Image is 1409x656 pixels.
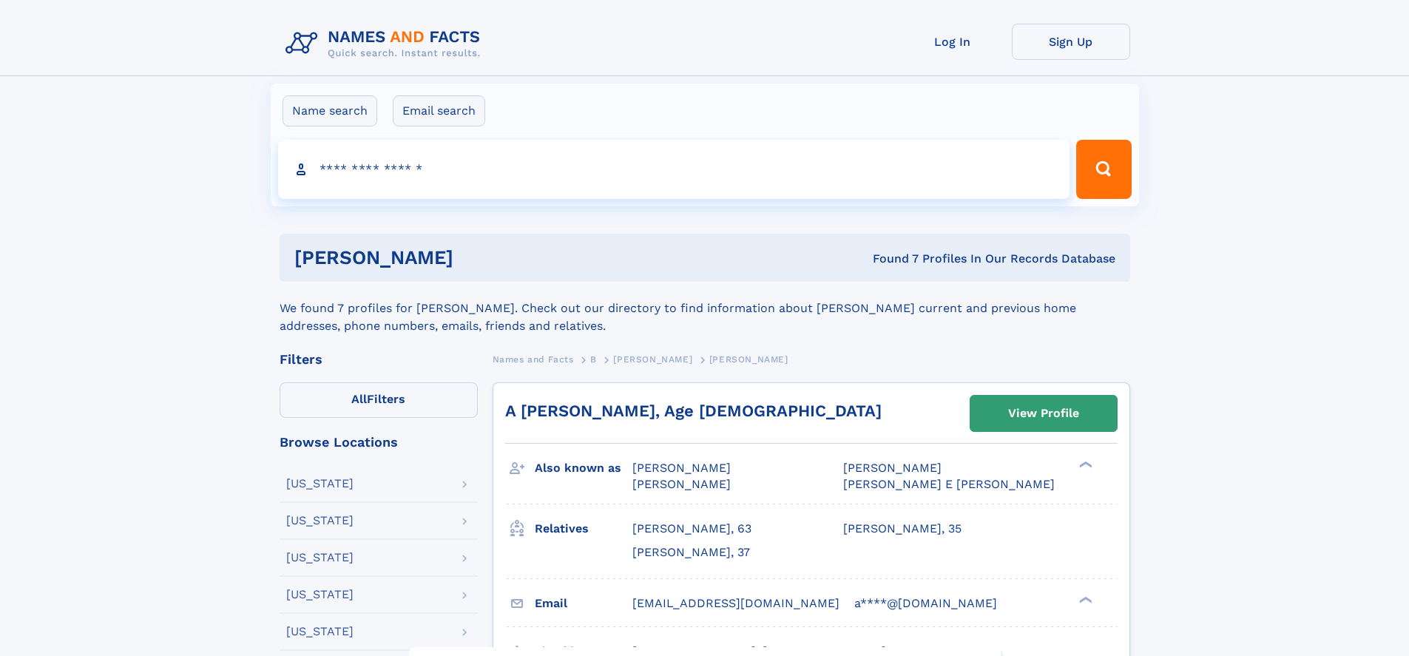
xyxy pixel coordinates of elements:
div: We found 7 profiles for [PERSON_NAME]. Check out our directory to find information about [PERSON_... [280,282,1130,335]
h3: Relatives [535,516,632,541]
a: View Profile [970,396,1117,431]
label: Name search [283,95,377,126]
span: [PERSON_NAME] [632,477,731,491]
div: ❯ [1075,595,1093,604]
a: Names and Facts [493,350,574,368]
span: [PERSON_NAME] [709,354,788,365]
a: B [590,350,597,368]
div: Found 7 Profiles In Our Records Database [663,251,1115,267]
h1: [PERSON_NAME] [294,248,663,267]
div: [US_STATE] [286,552,354,564]
div: Filters [280,353,478,366]
span: B [590,354,597,365]
input: search input [278,140,1070,199]
div: [US_STATE] [286,478,354,490]
a: Sign Up [1012,24,1130,60]
div: [US_STATE] [286,626,354,638]
img: Logo Names and Facts [280,24,493,64]
a: [PERSON_NAME], 37 [632,544,750,561]
a: [PERSON_NAME], 63 [632,521,751,537]
div: [US_STATE] [286,589,354,601]
div: [US_STATE] [286,515,354,527]
span: [PERSON_NAME] [632,461,731,475]
h3: Email [535,591,632,616]
h3: Also known as [535,456,632,481]
a: [PERSON_NAME] [613,350,692,368]
div: Browse Locations [280,436,478,449]
span: All [351,392,367,406]
div: View Profile [1008,396,1079,430]
span: [EMAIL_ADDRESS][DOMAIN_NAME] [632,596,839,610]
label: Email search [393,95,485,126]
span: [PERSON_NAME] [843,461,942,475]
span: [PERSON_NAME] E [PERSON_NAME] [843,477,1055,491]
a: A [PERSON_NAME], Age [DEMOGRAPHIC_DATA] [505,402,882,420]
span: [PERSON_NAME] [613,354,692,365]
a: Log In [893,24,1012,60]
label: Filters [280,382,478,418]
a: [PERSON_NAME], 35 [843,521,962,537]
div: ❯ [1075,460,1093,470]
button: Search Button [1076,140,1131,199]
